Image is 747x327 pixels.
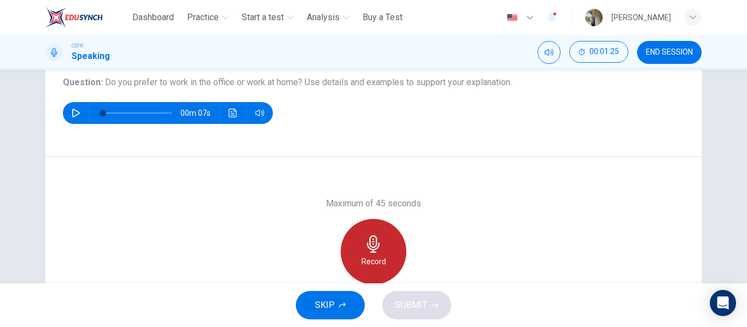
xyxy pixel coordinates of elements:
[72,50,110,63] h1: Speaking
[710,290,736,316] div: Open Intercom Messenger
[585,9,603,26] img: Profile picture
[105,77,302,87] span: Do you prefer to work in the office or work at home?
[224,102,242,124] button: Click to see the audio transcription
[569,41,628,64] div: Hide
[569,41,628,63] button: 00:01:25
[305,77,512,87] span: Use details and examples to support your explanation.
[242,11,284,24] span: Start a test
[237,8,298,27] button: Start a test
[646,48,693,57] span: END SESSION
[183,8,233,27] button: Practice
[341,219,406,284] button: Record
[132,11,174,24] span: Dashboard
[358,8,407,27] button: Buy a Test
[505,14,519,22] img: en
[302,8,354,27] button: Analysis
[637,41,702,64] button: END SESSION
[187,11,219,24] span: Practice
[63,76,684,89] h6: Question :
[363,11,402,24] span: Buy a Test
[72,42,83,50] span: CEFR
[296,291,365,319] button: SKIP
[611,11,671,24] div: [PERSON_NAME]
[315,298,335,313] span: SKIP
[307,11,340,24] span: Analysis
[590,47,619,56] span: 00:01:25
[45,7,103,28] img: ELTC logo
[538,41,561,64] div: Mute
[128,8,178,27] button: Dashboard
[326,197,421,210] h6: Maximum of 45 seconds
[180,102,219,124] span: 00m 07s
[361,255,386,268] h6: Record
[45,7,128,28] a: ELTC logo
